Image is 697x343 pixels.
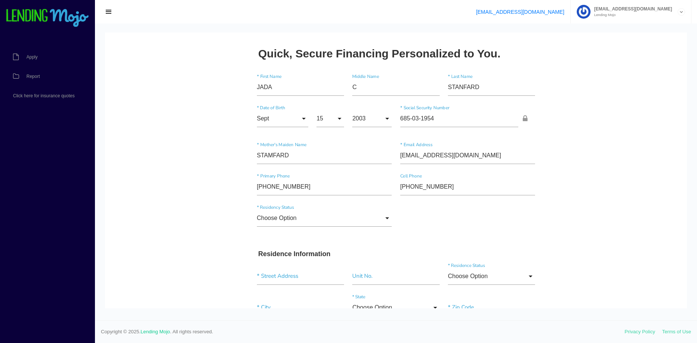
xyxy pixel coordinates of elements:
[577,5,591,19] img: Profile image
[662,329,691,334] a: Terms of Use
[6,9,89,28] img: logo-small.png
[625,329,655,334] a: Privacy Policy
[591,7,672,11] span: [EMAIL_ADDRESS][DOMAIN_NAME]
[476,9,564,15] a: [EMAIL_ADDRESS][DOMAIN_NAME]
[26,74,40,79] span: Report
[153,218,429,226] h3: Residence Information
[591,13,672,17] small: Lending Mojo
[153,15,396,27] h2: Quick, Secure Financing Personalized to You.
[13,94,74,98] span: Click here for insurance quotes
[101,328,625,336] span: Copyright © 2025. . All rights reserved.
[26,55,38,59] span: Apply
[141,329,170,334] a: Lending Mojo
